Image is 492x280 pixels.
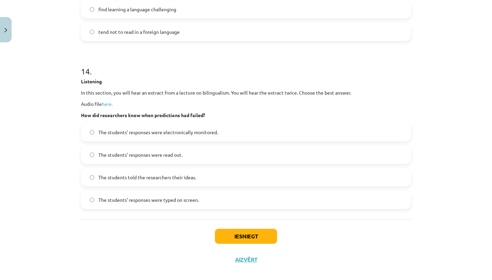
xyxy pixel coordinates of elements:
[98,6,176,13] span: find learning a language challenging
[81,89,411,96] p: In this section, you will hear an extract from a lecture on bilingualism. You will hear the extra...
[98,174,196,181] span: The students told the researchers their ideas.
[4,28,7,32] img: icon-close-lesson-0947bae3869378f0d4975bcd49f059093ad1ed9edebbc8119c70593378902aed.svg
[81,78,102,84] strong: Listening
[90,30,94,34] input: tend not to read in a foreign language
[98,196,199,204] span: The students’ responses were typed on screen.
[98,28,180,36] span: tend not to read in a foreign language
[90,153,94,157] input: The students’ responses were read out.
[233,256,259,263] button: Aizvērt
[81,55,411,76] h1: 14 .
[90,7,94,12] input: find learning a language challenging
[90,198,94,202] input: The students’ responses were typed on screen.
[90,130,94,135] input: The students’ responses were electronically monitored.
[98,129,218,136] span: The students’ responses were electronically monitored.
[90,175,94,180] input: The students told the researchers their ideas.
[102,101,113,107] a: here.
[215,229,277,244] button: Iesniegt
[81,112,205,118] b: How did researchers know when predictions had failed?
[81,100,411,108] p: Audio file
[98,151,182,158] span: The students’ responses were read out.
